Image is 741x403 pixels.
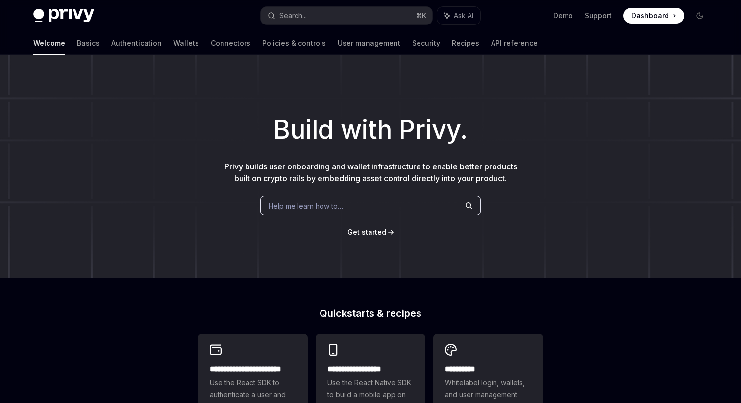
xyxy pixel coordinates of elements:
img: dark logo [33,9,94,23]
span: Get started [347,228,386,236]
a: Recipes [452,31,479,55]
h2: Quickstarts & recipes [198,308,543,318]
a: User management [338,31,400,55]
span: Privy builds user onboarding and wallet infrastructure to enable better products built on crypto ... [224,162,517,183]
a: Welcome [33,31,65,55]
a: Connectors [211,31,250,55]
button: Ask AI [437,7,480,24]
span: Ask AI [454,11,473,21]
a: Basics [77,31,99,55]
a: Security [412,31,440,55]
span: ⌘ K [416,12,426,20]
a: Get started [347,227,386,237]
span: Help me learn how to… [269,201,343,211]
h1: Build with Privy. [16,111,725,149]
a: Dashboard [623,8,684,24]
a: Policies & controls [262,31,326,55]
a: Wallets [173,31,199,55]
a: API reference [491,31,538,55]
div: Search... [279,10,307,22]
button: Search...⌘K [261,7,432,24]
a: Support [585,11,612,21]
span: Dashboard [631,11,669,21]
a: Demo [553,11,573,21]
button: Toggle dark mode [692,8,708,24]
a: Authentication [111,31,162,55]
